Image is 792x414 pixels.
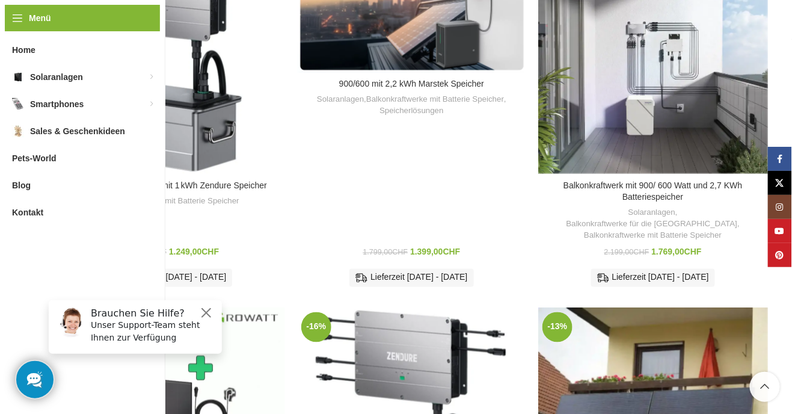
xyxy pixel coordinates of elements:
a: 900/600 mit 2,2 kWh Marstek Speicher [339,79,484,88]
a: Balkonkraftwerke mit Batterie Speicher [366,94,504,105]
div: Lieferzeit [DATE] - [DATE] [108,269,232,287]
p: Unser Support-Team steht Ihnen zur Verfügung [52,28,176,54]
bdi: 2.199,00 [604,249,649,257]
span: Home [12,39,35,61]
span: CHF [201,247,219,257]
div: Lieferzeit [DATE] - [DATE] [349,269,473,287]
span: CHF [443,247,461,257]
span: Solaranlagen [30,66,83,88]
a: Balkonkraftwerke für die [GEOGRAPHIC_DATA] [566,218,738,230]
img: Solaranlagen [12,71,24,83]
h6: Brauchen Sie Hilfe? [52,17,176,28]
bdi: 1.769,00 [652,247,702,257]
img: Customer service [17,17,47,47]
a: Solaranlagen [317,94,364,105]
a: Facebook Social Link [768,147,792,171]
span: Sales & Geschenkideen [30,120,125,142]
a: Balkonkraftwerke mit Batterie Speicher [584,230,722,241]
a: Balkonkraftwerke mit Batterie Speicher [102,196,239,207]
a: Speicherlösungen [379,105,443,117]
a: Solaranlagen [628,207,675,218]
a: X Social Link [768,171,792,195]
span: -16% [301,312,331,342]
bdi: 1.249,00 [169,247,219,257]
a: Balkonkraftwerk mit 900/ 600 Watt und 2,7 KWh Batteriespeicher [563,181,743,202]
span: Menü [29,11,51,25]
span: -13% [542,312,573,342]
div: , , [303,94,520,116]
a: Instagram Social Link [768,195,792,219]
a: YouTube Social Link [768,219,792,243]
bdi: 1.799,00 [363,249,408,257]
div: , , [544,207,761,241]
div: Lieferzeit [DATE] - [DATE] [591,269,715,287]
bdi: 1.399,00 [410,247,460,257]
img: Sales & Geschenkideen [12,125,24,137]
span: CHF [392,249,408,257]
img: Smartphones [12,98,24,110]
span: Pets-World [12,147,57,169]
span: CHF [634,249,649,257]
a: Balkonkraftwerk 890 W mit 1 kWh Zendure Speicher [73,181,266,190]
span: CHF [684,247,702,257]
span: Blog [12,175,31,196]
a: Scroll to top button [750,372,780,402]
a: Pinterest Social Link [768,243,792,267]
span: Smartphones [30,93,84,115]
span: Kontakt [12,202,43,223]
button: Close [160,15,174,29]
